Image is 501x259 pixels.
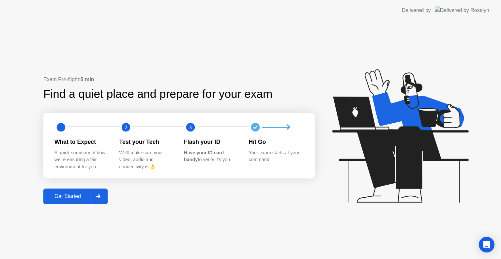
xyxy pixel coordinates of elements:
img: Delivered by Rosalyn [435,7,489,14]
div: to verify it’s you [184,149,238,163]
text: 1 [60,124,62,130]
button: Get Started [43,189,108,204]
div: A quick summary of how we’re ensuring a fair environment for you [54,149,109,171]
div: Test your Tech [119,138,174,146]
text: 2 [124,124,127,130]
div: Flash your ID [184,138,238,146]
div: Get Started [45,193,90,199]
b: 5 min [81,77,94,82]
div: Delivered by [402,7,431,14]
div: Exam Pre-flight: [43,76,315,84]
div: We’ll make sure your video, audio and connectivity is 👌 [119,149,174,171]
b: Have your ID card handy [184,150,224,162]
div: Find a quiet place and prepare for your exam [43,85,273,103]
text: 3 [189,124,192,130]
div: Your exam starts at your command [249,149,303,163]
div: Open Intercom Messenger [479,237,494,252]
div: What to Expect [54,138,109,146]
div: Hit Go [249,138,303,146]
